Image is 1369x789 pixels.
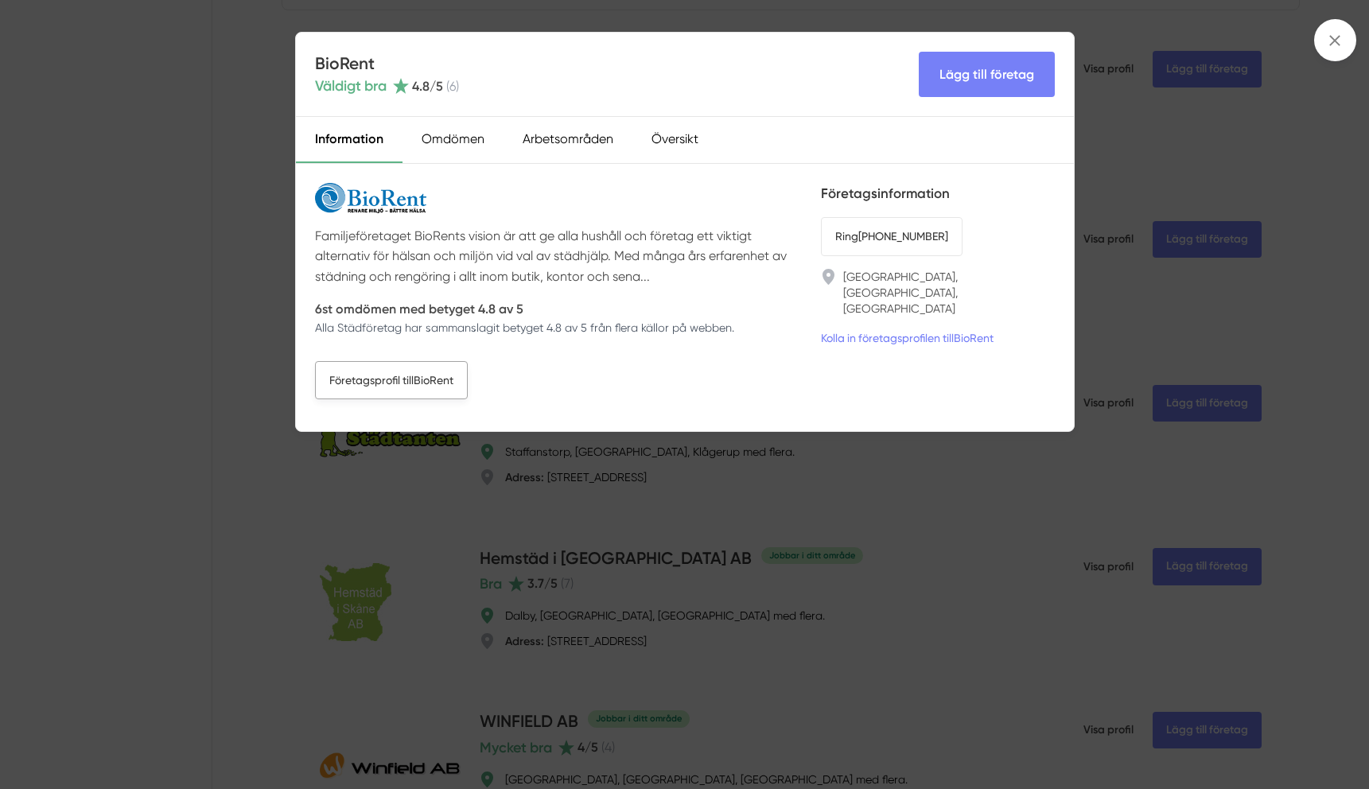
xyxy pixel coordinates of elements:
p: 6st omdömen med betyget 4.8 av 5 [315,299,734,319]
p: Alla Städföretag har sammanslagit betyget 4.8 av 5 från flera källor på webben. [315,320,734,336]
p: Familjeföretaget BioRents vision är att ge alla hushåll och företag ett viktigt alternativ för hä... [315,226,802,286]
span: 4.8 /5 [412,79,443,94]
a: Ring[PHONE_NUMBER] [821,217,963,255]
div: Information [296,117,403,163]
h4: BioRent [315,52,459,75]
h5: Företagsinformation [821,183,1055,204]
img: BioRent logotyp [315,183,426,213]
div: Arbetsområden [504,117,632,163]
span: ( 6 ) [446,79,459,94]
div: Översikt [632,117,718,163]
: Lägg till företag [919,52,1055,97]
div: Omdömen [403,117,504,163]
a: [GEOGRAPHIC_DATA], [GEOGRAPHIC_DATA], [GEOGRAPHIC_DATA] [843,269,1055,317]
a: Företagsprofil tillBioRent [315,361,468,399]
a: Kolla in företagsprofilen tillBioRent [821,329,994,347]
span: Väldigt bra [315,75,387,97]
